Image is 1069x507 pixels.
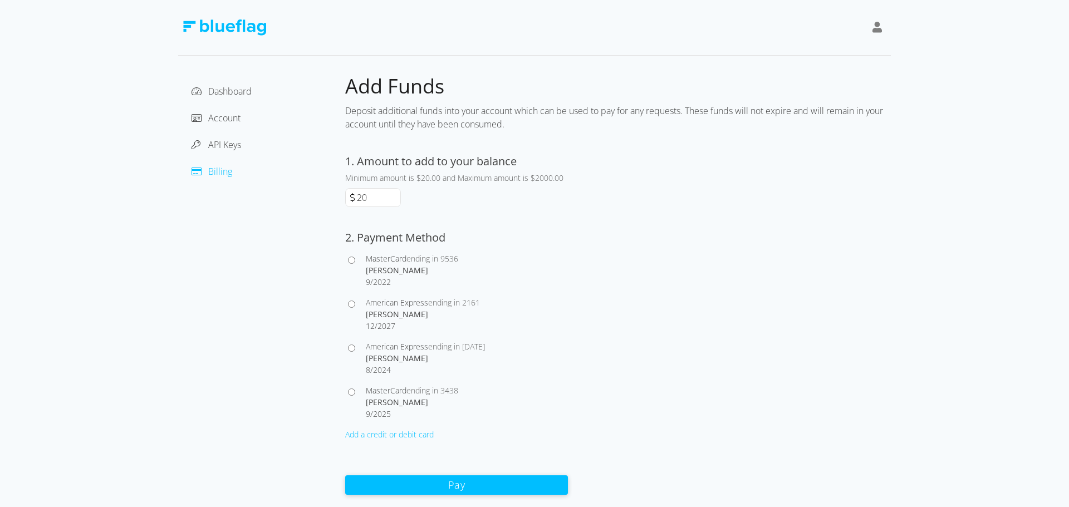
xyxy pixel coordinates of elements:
button: Pay [345,475,568,495]
span: 2024 [373,365,391,375]
div: [PERSON_NAME] [366,308,568,320]
div: Add a credit or debit card [345,429,568,440]
span: 12 [366,321,375,331]
div: [PERSON_NAME] [366,264,568,276]
div: [PERSON_NAME] [366,396,568,408]
label: 2. Payment Method [345,230,445,245]
span: / [370,408,373,419]
span: 8 [366,365,370,375]
span: 2027 [377,321,395,331]
span: / [370,365,373,375]
span: ending in 3438 [406,385,458,396]
span: MasterCard [366,385,406,396]
img: Blue Flag Logo [183,19,266,36]
label: 1. Amount to add to your balance [345,154,517,169]
span: / [370,277,373,287]
span: ending in [DATE] [428,341,485,352]
span: American Express [366,341,428,352]
span: Dashboard [208,85,252,97]
a: Dashboard [192,85,252,97]
a: Account [192,112,241,124]
span: 9 [366,277,370,287]
a: Billing [192,165,232,178]
span: ending in 2161 [428,297,480,308]
div: [PERSON_NAME] [366,352,568,364]
span: Billing [208,165,232,178]
span: MasterCard [366,253,406,264]
span: API Keys [208,139,241,151]
span: Add Funds [345,72,444,100]
span: ending in 9536 [406,253,458,264]
span: 2025 [373,408,391,419]
span: 2022 [373,277,391,287]
span: Account [208,112,241,124]
div: Deposit additional funds into your account which can be used to pay for any requests. These funds... [345,100,891,135]
div: Minimum amount is $20.00 and Maximum amount is $2000.00 [345,172,568,184]
span: American Express [366,297,428,308]
span: 9 [366,408,370,419]
span: / [375,321,377,331]
a: API Keys [192,139,241,151]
